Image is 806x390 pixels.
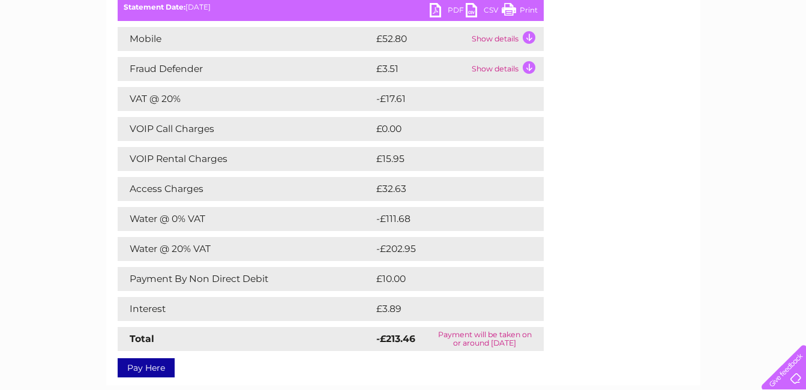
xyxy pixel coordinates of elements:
td: Mobile [118,27,373,51]
a: PDF [430,3,466,20]
td: Interest [118,297,373,321]
a: CSV [466,3,502,20]
td: VAT @ 20% [118,87,373,111]
td: -£202.95 [373,237,524,261]
b: Statement Date: [124,2,185,11]
td: Show details [469,57,544,81]
a: Log out [766,51,795,60]
td: £0.00 [373,117,516,141]
strong: -£213.46 [376,333,415,344]
div: Clear Business is a trading name of Verastar Limited (registered in [GEOGRAPHIC_DATA] No. 3667643... [120,7,687,58]
a: Water [595,51,618,60]
a: 0333 014 3131 [580,6,663,21]
td: Fraud Defender [118,57,373,81]
td: Water @ 0% VAT [118,207,373,231]
a: Blog [702,51,719,60]
td: Payment will be taken on or around [DATE] [426,327,544,351]
div: [DATE] [118,3,544,11]
a: Telecoms [658,51,694,60]
td: VOIP Call Charges [118,117,373,141]
td: Payment By Non Direct Debit [118,267,373,291]
td: £10.00 [373,267,519,291]
td: £3.51 [373,57,469,81]
td: VOIP Rental Charges [118,147,373,171]
td: £15.95 [373,147,519,171]
td: £52.80 [373,27,469,51]
img: logo.png [28,31,89,68]
td: £3.89 [373,297,516,321]
td: -£111.68 [373,207,522,231]
a: Pay Here [118,358,175,377]
a: Print [502,3,538,20]
td: Water @ 20% VAT [118,237,373,261]
strong: Total [130,333,154,344]
td: Show details [469,27,544,51]
td: £32.63 [373,177,519,201]
td: -£17.61 [373,87,519,111]
td: Access Charges [118,177,373,201]
a: Energy [625,51,651,60]
a: Contact [726,51,756,60]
